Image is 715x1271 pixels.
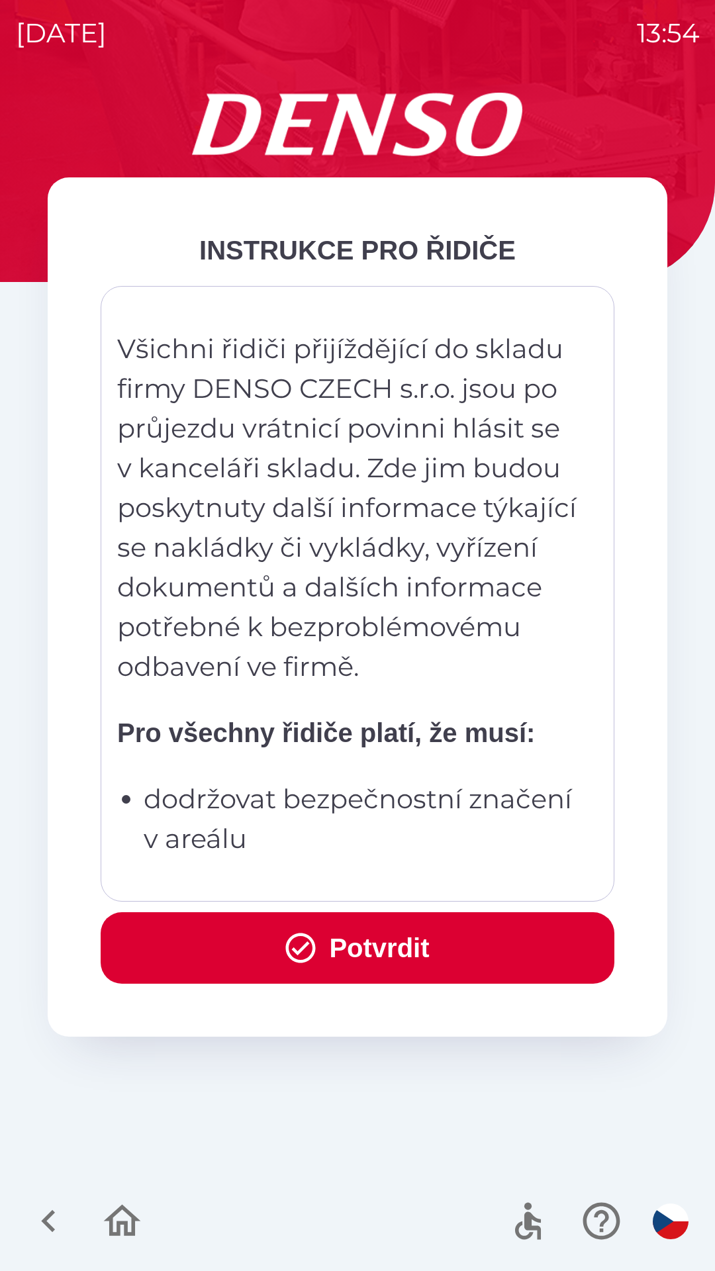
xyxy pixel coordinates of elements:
[16,13,107,53] p: [DATE]
[117,329,579,686] p: Všichni řidiči přijíždějící do skladu firmy DENSO CZECH s.r.o. jsou po průjezdu vrátnicí povinni ...
[101,230,614,270] div: INSTRUKCE PRO ŘIDIČE
[144,779,579,859] p: dodržovat bezpečnostní značení v areálu
[117,718,535,747] strong: Pro všechny řidiče platí, že musí:
[653,1203,689,1239] img: cs flag
[48,93,667,156] img: Logo
[637,13,699,53] p: 13:54
[101,912,614,984] button: Potvrdit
